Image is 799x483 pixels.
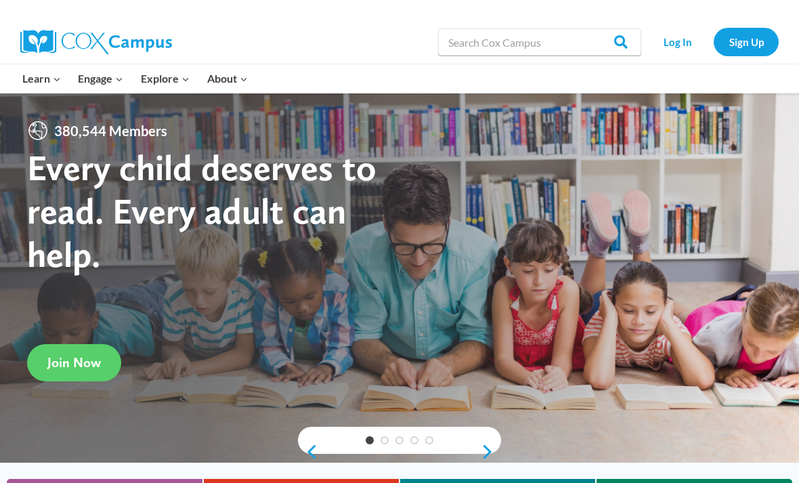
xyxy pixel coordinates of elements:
[207,70,248,87] span: About
[395,436,404,444] a: 3
[298,438,501,465] div: content slider buttons
[20,30,172,54] img: Cox Campus
[481,444,501,460] a: next
[49,120,173,142] span: 380,544 Members
[47,354,101,371] span: Join Now
[14,64,256,93] nav: Primary Navigation
[298,444,318,460] a: previous
[366,436,374,444] a: 1
[714,28,779,56] a: Sign Up
[648,28,707,56] a: Log In
[648,28,779,56] nav: Secondary Navigation
[78,70,123,87] span: Engage
[425,436,433,444] a: 5
[27,344,121,381] a: Join Now
[22,70,61,87] span: Learn
[141,70,190,87] span: Explore
[410,436,418,444] a: 4
[438,28,641,56] input: Search Cox Campus
[27,146,376,275] strong: Every child deserves to read. Every adult can help.
[381,436,389,444] a: 2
